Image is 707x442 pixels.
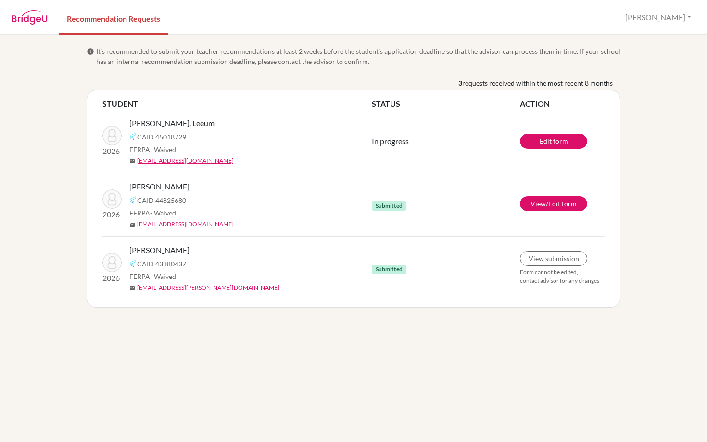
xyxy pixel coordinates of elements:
span: CAID 43380437 [137,259,186,269]
img: Common App logo [129,260,137,267]
img: Chan Pak, Leeum [102,126,122,145]
p: 2026 [102,272,122,284]
span: FERPA [129,271,176,281]
span: CAID 45018729 [137,132,186,142]
p: 2026 [102,209,122,220]
span: FERPA [129,144,176,154]
a: View submission [520,251,587,266]
span: info [87,48,94,55]
img: Common App logo [129,133,137,140]
span: Submitted [372,201,406,211]
th: ACTION [520,98,605,110]
span: mail [129,285,135,291]
a: View/Edit form [520,196,587,211]
span: - Waived [150,145,176,153]
span: mail [129,222,135,227]
button: [PERSON_NAME] [621,8,695,26]
img: Boodoo, Salma [102,253,122,272]
span: - Waived [150,272,176,280]
th: STUDENT [102,98,372,110]
span: It’s recommended to submit your teacher recommendations at least 2 weeks before the student’s app... [96,46,620,66]
a: [EMAIL_ADDRESS][DOMAIN_NAME] [137,156,234,165]
span: [PERSON_NAME] [129,244,189,256]
a: [EMAIL_ADDRESS][DOMAIN_NAME] [137,220,234,228]
th: STATUS [372,98,520,110]
span: requests received within the most recent 8 months [462,78,613,88]
span: [PERSON_NAME] [129,181,189,192]
a: [EMAIL_ADDRESS][PERSON_NAME][DOMAIN_NAME] [137,283,279,292]
img: BridgeU logo [12,10,48,25]
b: 3 [458,78,462,88]
span: Submitted [372,265,406,274]
span: [PERSON_NAME], Leeum [129,117,215,129]
img: Common App logo [129,196,137,204]
span: - Waived [150,209,176,217]
span: CAID 44825680 [137,195,186,205]
p: Form cannot be edited, contact advisor for any changes [520,268,605,285]
img: Sankar, Ethan [102,189,122,209]
span: In progress [372,137,409,146]
a: Edit form [520,134,587,149]
span: mail [129,158,135,164]
p: 2026 [102,145,122,157]
a: Recommendation Requests [59,1,168,35]
span: FERPA [129,208,176,218]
